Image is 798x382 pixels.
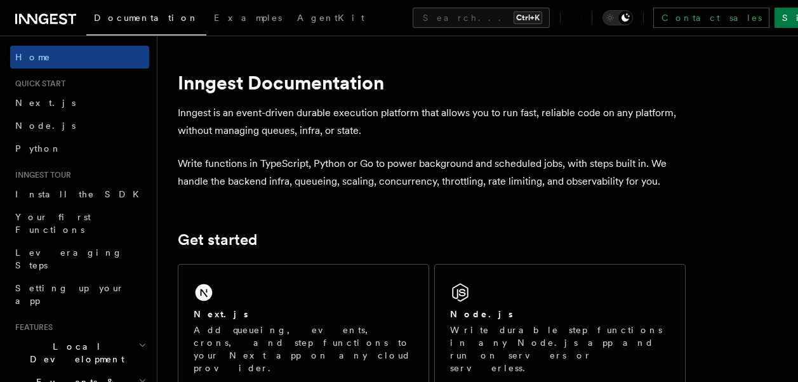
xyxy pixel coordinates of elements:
kbd: Ctrl+K [514,11,542,24]
a: Setting up your app [10,277,149,312]
span: Local Development [10,340,138,366]
span: Node.js [15,121,76,131]
h2: Node.js [450,308,513,320]
a: Next.js [10,91,149,114]
span: Examples [214,13,282,23]
span: Features [10,322,53,333]
span: Documentation [94,13,199,23]
a: AgentKit [289,4,372,34]
span: Install the SDK [15,189,147,199]
span: Inngest tour [10,170,71,180]
a: Install the SDK [10,183,149,206]
a: Documentation [86,4,206,36]
a: Contact sales [653,8,769,28]
button: Local Development [10,335,149,371]
span: Leveraging Steps [15,247,123,270]
a: Node.js [10,114,149,137]
span: Next.js [15,98,76,108]
h2: Next.js [194,308,248,320]
p: Write functions in TypeScript, Python or Go to power background and scheduled jobs, with steps bu... [178,155,686,190]
button: Toggle dark mode [602,10,633,25]
a: Leveraging Steps [10,241,149,277]
a: Your first Functions [10,206,149,241]
span: Setting up your app [15,283,124,306]
a: Examples [206,4,289,34]
p: Write durable step functions in any Node.js app and run on servers or serverless. [450,324,670,374]
p: Inngest is an event-driven durable execution platform that allows you to run fast, reliable code ... [178,104,686,140]
h1: Inngest Documentation [178,71,686,94]
span: Home [15,51,51,63]
a: Get started [178,231,257,249]
span: Quick start [10,79,65,89]
a: Python [10,137,149,160]
button: Search...Ctrl+K [413,8,550,28]
span: Your first Functions [15,212,91,235]
a: Home [10,46,149,69]
p: Add queueing, events, crons, and step functions to your Next app on any cloud provider. [194,324,413,374]
span: Python [15,143,62,154]
span: AgentKit [297,13,364,23]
